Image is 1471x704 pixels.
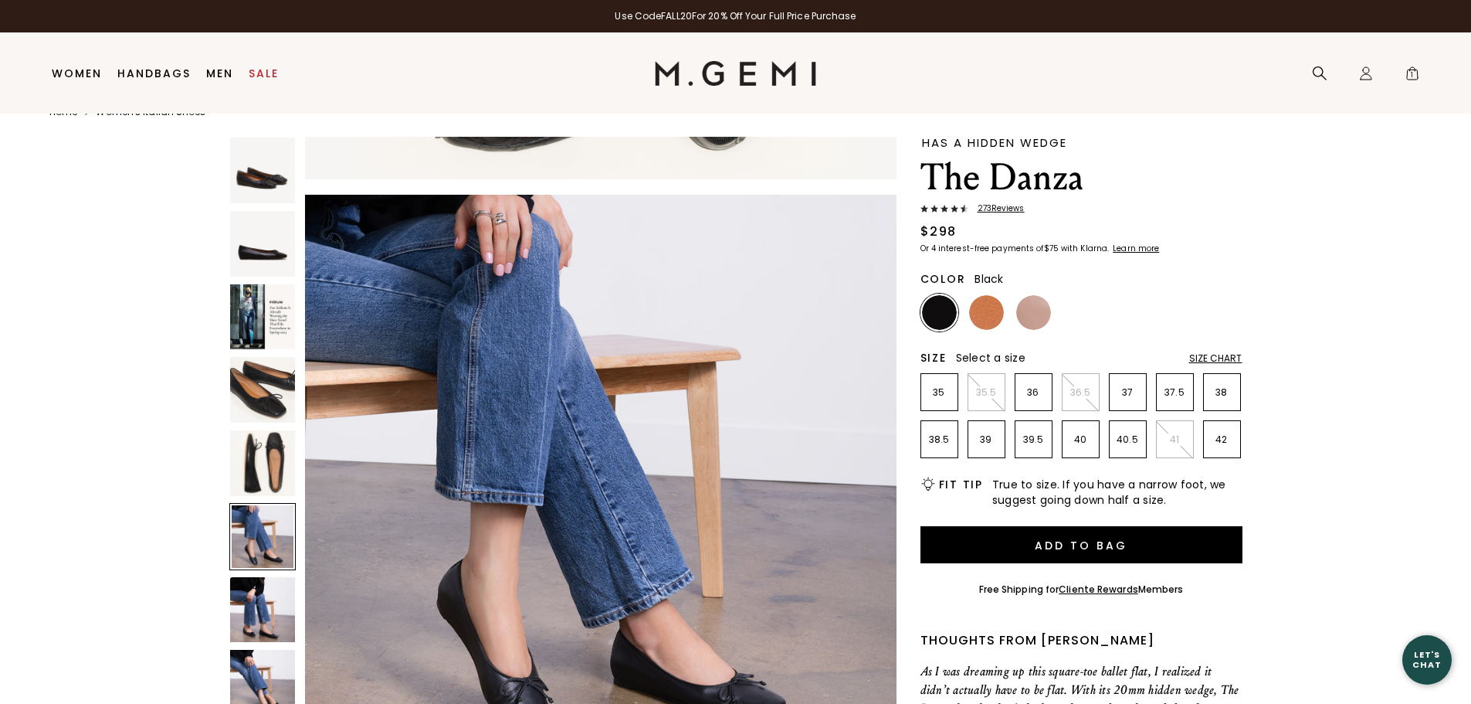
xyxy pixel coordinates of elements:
p: 40 [1063,434,1099,446]
p: 37.5 [1157,386,1193,399]
span: Black [974,271,1003,287]
img: The Danza [230,211,296,277]
klarna-placement-style-cta: Learn more [1113,243,1159,254]
a: Women [52,67,102,80]
p: 36 [1015,386,1052,399]
strong: FALL20 [661,9,692,22]
a: Men [206,67,233,80]
a: Cliente Rewards [1059,583,1138,596]
img: The Danza [230,357,296,423]
klarna-placement-style-body: Or 4 interest-free payments of [920,243,1044,254]
span: 273 Review s [968,204,1025,213]
klarna-placement-style-body: with Klarna [1061,243,1111,254]
h2: Color [920,273,966,285]
button: Add to Bag [920,526,1242,563]
img: Tan [969,295,1004,330]
span: 1 [1405,69,1420,84]
p: 35.5 [968,386,1005,399]
p: 38 [1204,386,1240,399]
p: 39 [968,434,1005,446]
a: Learn more [1111,244,1159,253]
img: M.Gemi [655,61,816,86]
span: Select a size [956,350,1025,366]
p: 38.5 [921,434,958,446]
img: The Danza [230,430,296,496]
p: 39.5 [1015,434,1052,446]
span: True to size. If you have a narrow foot, we suggest going down half a size. [992,477,1242,508]
div: Has A Hidden Wedge [922,137,1242,148]
klarna-placement-style-amount: $75 [1044,243,1059,254]
p: 41 [1157,434,1193,446]
h2: Size [920,352,947,364]
p: 37 [1110,386,1146,399]
h2: Fit Tip [939,478,983,491]
p: 36.5 [1063,386,1099,399]
p: 42 [1204,434,1240,446]
div: Size Chart [1189,352,1242,365]
a: Handbags [117,67,191,80]
img: The Danza [230,284,296,350]
a: Sale [249,67,279,80]
img: Antique Rose [1016,295,1051,330]
div: Let's Chat [1402,650,1452,669]
div: $298 [920,223,957,241]
h1: The Danza [920,156,1242,199]
div: Free Shipping for Members [979,583,1184,596]
p: 35 [921,386,958,399]
img: The Danza [230,577,296,643]
p: 40.5 [1110,434,1146,446]
img: Black [922,295,957,330]
a: 273Reviews [920,204,1242,216]
img: The Danza [230,138,296,203]
div: Thoughts from [PERSON_NAME] [920,631,1242,650]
